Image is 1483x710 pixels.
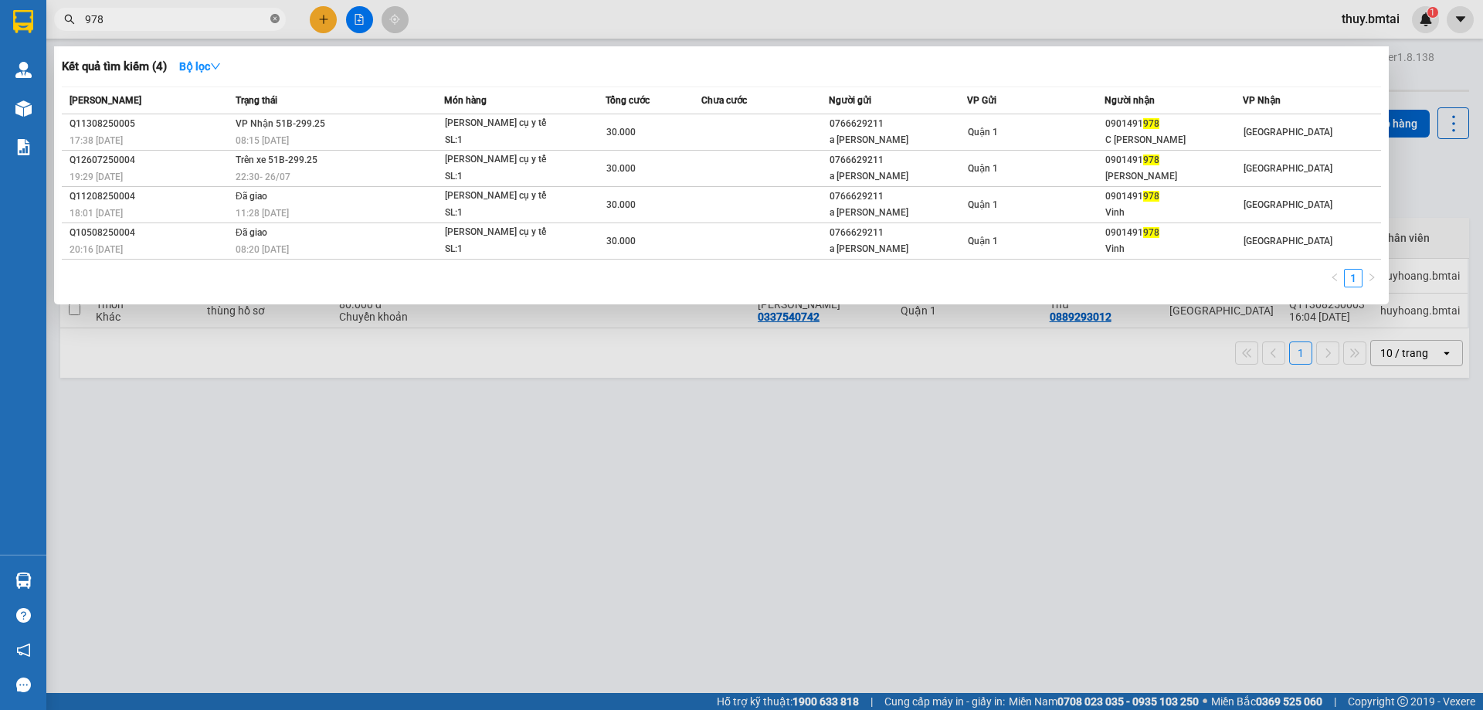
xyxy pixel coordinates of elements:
span: Trạng thái [236,95,277,106]
span: [GEOGRAPHIC_DATA] [1244,199,1332,210]
img: warehouse-icon [15,62,32,78]
span: close-circle [270,14,280,23]
span: 19:29 [DATE] [70,172,123,182]
h3: Kết quả tìm kiếm ( 4 ) [62,59,167,75]
div: 0901491 [1105,225,1242,241]
span: Đã giao [236,227,267,238]
span: message [16,678,31,692]
img: logo-vxr [13,10,33,33]
div: Vinh [1105,205,1242,221]
div: Q10508250004 [70,225,231,241]
span: [GEOGRAPHIC_DATA] [1244,127,1332,138]
img: warehouse-icon [15,100,32,117]
div: [PERSON_NAME] [1105,168,1242,185]
span: [GEOGRAPHIC_DATA] [1244,236,1332,246]
div: [PERSON_NAME] cụ y tế [445,224,561,241]
span: 22:30 - 26/07 [236,172,290,182]
span: 30.000 [606,163,636,174]
span: right [1367,273,1376,282]
div: [PERSON_NAME] cụ y tế [445,115,561,132]
span: 11:28 [DATE] [236,208,289,219]
strong: Bộ lọc [179,60,221,73]
li: Next Page [1363,269,1381,287]
span: 17:38 [DATE] [70,135,123,146]
span: Người gửi [829,95,871,106]
div: SL: 1 [445,241,561,258]
span: Chưa cước [701,95,747,106]
span: 978 [1143,191,1159,202]
span: Món hàng [444,95,487,106]
span: Người nhận [1105,95,1155,106]
button: left [1325,269,1344,287]
li: 1 [1344,269,1363,287]
span: Tổng cước [606,95,650,106]
div: a [PERSON_NAME] [830,168,966,185]
div: a [PERSON_NAME] [830,132,966,148]
div: 0901491 [1105,152,1242,168]
span: question-circle [16,608,31,623]
div: 0766629211 [830,225,966,241]
div: SL: 1 [445,205,561,222]
span: 978 [1143,118,1159,129]
span: down [210,61,221,72]
div: 0766629211 [830,189,966,205]
span: search [64,14,75,25]
button: right [1363,269,1381,287]
span: VP Nhận [1243,95,1281,106]
div: a [PERSON_NAME] [830,205,966,221]
span: Trên xe 51B-299.25 [236,155,317,165]
span: 08:20 [DATE] [236,244,289,255]
div: 0901491 [1105,116,1242,132]
span: close-circle [270,12,280,27]
img: solution-icon [15,139,32,155]
span: VP Nhận 51B-299.25 [236,118,325,129]
div: 0766629211 [830,116,966,132]
span: Quận 1 [968,127,998,138]
span: notification [16,643,31,657]
div: [PERSON_NAME] cụ y tế [445,188,561,205]
button: Bộ lọcdown [167,54,233,79]
div: a [PERSON_NAME] [830,241,966,257]
span: 30.000 [606,199,636,210]
span: 18:01 [DATE] [70,208,123,219]
div: C [PERSON_NAME] [1105,132,1242,148]
span: 30.000 [606,236,636,246]
div: 0766629211 [830,152,966,168]
div: SL: 1 [445,168,561,185]
img: warehouse-icon [15,572,32,589]
div: [PERSON_NAME] cụ y tế [445,151,561,168]
div: SL: 1 [445,132,561,149]
span: left [1330,273,1339,282]
span: 08:15 [DATE] [236,135,289,146]
a: 1 [1345,270,1362,287]
span: VP Gửi [967,95,996,106]
div: Q12607250004 [70,152,231,168]
div: Q11208250004 [70,189,231,205]
span: Quận 1 [968,163,998,174]
span: [PERSON_NAME] [70,95,141,106]
div: Vinh [1105,241,1242,257]
div: 0901491 [1105,189,1242,205]
span: Đã giao [236,191,267,202]
span: 30.000 [606,127,636,138]
span: Quận 1 [968,199,998,210]
span: [GEOGRAPHIC_DATA] [1244,163,1332,174]
input: Tìm tên, số ĐT hoặc mã đơn [85,11,267,28]
div: Q11308250005 [70,116,231,132]
span: 978 [1143,227,1159,238]
li: Previous Page [1325,269,1344,287]
span: 978 [1143,155,1159,165]
span: 20:16 [DATE] [70,244,123,255]
span: Quận 1 [968,236,998,246]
